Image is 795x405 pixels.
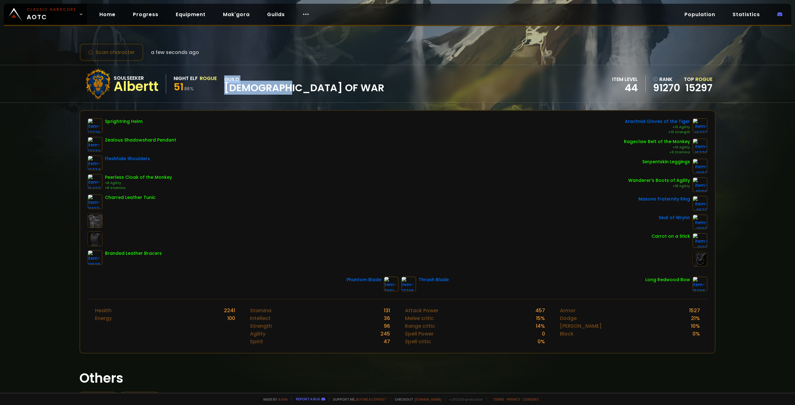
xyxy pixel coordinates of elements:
button: Scan character [79,43,143,61]
div: Sprightring Helm [105,118,143,125]
div: Range critic [405,322,435,330]
div: 2241 [224,307,235,314]
a: Report a bug [296,397,320,401]
div: Phantom Blade [347,277,381,283]
div: Fleshhide Shoulders [105,155,150,162]
span: Made by [260,397,288,402]
div: 457 [535,307,545,314]
img: item-19127 [88,194,102,209]
div: Rogue [200,74,217,82]
div: Zealous Shadowshard Pendant [105,137,176,143]
div: +10 Agility [624,145,690,150]
img: item-15378 [693,138,707,153]
div: 100 [227,314,235,322]
img: item-9533 [693,196,707,211]
small: 86 % [184,86,194,92]
a: Guilds [262,8,290,21]
span: Support me, [329,397,387,402]
div: +18 Agility [628,184,690,189]
div: Serpentskin Leggings [642,159,690,165]
a: 91270 [653,83,680,92]
div: 245 [380,330,390,338]
img: item-8262 [693,159,707,173]
div: 131 [384,307,390,314]
img: item-19508 [88,250,102,265]
div: Night Elf [174,74,198,82]
div: +10 Agility [625,125,690,130]
span: 51 [174,80,184,94]
a: Terms [493,397,504,402]
a: Privacy [507,397,520,402]
div: Spell Power [405,330,434,338]
img: item-2933 [693,214,707,229]
div: Strength [250,322,272,330]
div: item level [612,75,638,83]
div: +9 Stamina [624,150,690,155]
img: item-15286 [693,277,707,291]
span: Checkout [391,397,442,402]
div: Carrot on a Stick [652,233,690,240]
a: Classic HardcoreAOTC [4,4,87,25]
div: 10 % [691,322,700,330]
span: v. d752d5 - production [445,397,483,402]
div: 14 % [536,322,545,330]
div: 1527 [689,307,700,314]
div: Dodge [560,314,577,322]
a: Buy me a coffee [356,397,387,402]
img: item-10777 [693,118,707,133]
div: Soulseeker [114,74,158,82]
img: item-17772 [88,137,102,152]
div: Spirit [250,338,263,345]
div: +10 Strength [625,130,690,135]
div: +8 Agility [105,181,172,186]
span: AOTC [27,7,76,22]
div: Long Redwood Bow [645,277,690,283]
div: guild [224,75,384,92]
div: Health [95,307,111,314]
div: Thrash Blade [419,277,449,283]
div: Arachnid Gloves of the Tiger [625,118,690,125]
img: item-10106 [693,177,707,192]
a: Equipment [171,8,211,21]
div: [PERSON_NAME] [560,322,602,330]
img: item-10774 [88,155,102,170]
a: Consent [523,397,539,402]
a: Statistics [728,8,765,21]
div: Wanderer's Boots of Agility [628,177,690,184]
img: item-15427 [88,174,102,189]
div: 15 % [536,314,545,322]
div: +8 Stamina [105,186,172,191]
div: Armor [560,307,575,314]
a: Home [94,8,120,21]
div: Albertt [114,82,158,91]
img: item-7961 [384,277,399,291]
div: Attack Power [405,307,438,314]
div: 36 [384,314,390,322]
a: Mak'gora [218,8,255,21]
div: Agility [250,330,266,338]
div: 21 % [691,314,700,322]
div: 96 [384,322,390,330]
div: Seal of Wrynn [659,214,690,221]
div: 0 % [693,330,700,338]
a: a fan [278,397,288,402]
a: Progress [128,8,163,21]
span: a few seconds ago [151,48,199,56]
div: Block [560,330,574,338]
a: Population [679,8,720,21]
div: 47 [384,338,390,345]
div: Melee critic [405,314,434,322]
div: Stamina [250,307,271,314]
div: Energy [95,314,112,322]
div: Spell critic [405,338,431,345]
a: 15297 [685,81,712,95]
img: item-17776 [88,118,102,133]
h1: Others [79,368,715,388]
div: 0 [542,330,545,338]
div: Peerless Cloak of the Monkey [105,174,172,181]
div: 44 [612,83,638,92]
div: Branded Leather Bracers [105,250,162,257]
div: 0 % [538,338,545,345]
img: item-17705 [401,277,416,291]
div: Masons Fraternity Ring [638,196,690,202]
